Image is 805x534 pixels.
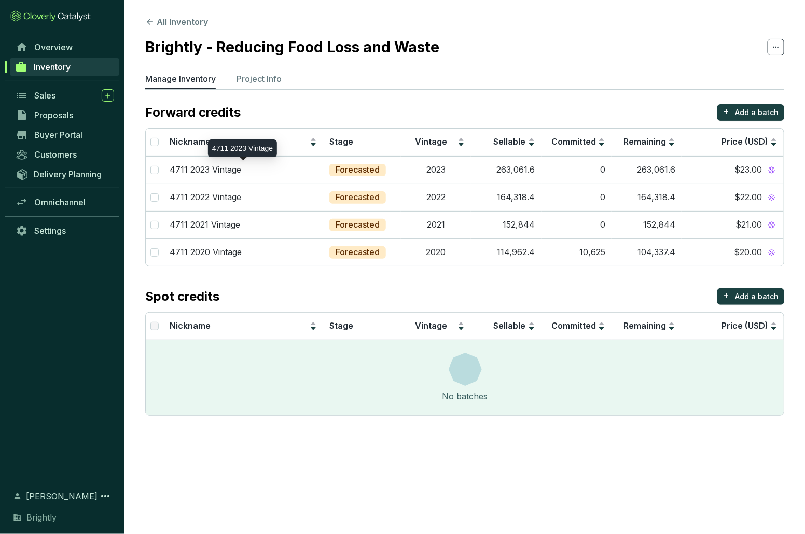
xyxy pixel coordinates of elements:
[336,247,380,258] p: Forecasted
[721,320,768,331] span: Price (USD)
[34,197,86,207] span: Omnichannel
[542,184,612,211] td: 0
[612,156,682,184] td: 263,061.6
[10,165,119,182] a: Delivery Planning
[170,320,211,331] span: Nickname
[612,211,682,238] td: 152,844
[735,219,762,231] span: $21.00
[26,511,57,524] span: Brightly
[10,58,119,76] a: Inventory
[542,156,612,184] td: 0
[717,104,784,121] button: +Add a batch
[721,136,768,147] span: Price (USD)
[170,192,241,203] p: 4711 2022 Vintage
[401,184,471,211] td: 2022
[329,320,353,331] span: Stage
[170,164,241,176] p: 4711 2023 Vintage
[34,62,71,72] span: Inventory
[623,320,666,331] span: Remaining
[336,219,380,231] p: Forecasted
[336,192,380,203] p: Forecasted
[494,320,526,331] span: Sellable
[401,156,471,184] td: 2023
[10,38,119,56] a: Overview
[145,288,219,305] p: Spot credits
[401,238,471,266] td: 2020
[34,110,73,120] span: Proposals
[10,222,119,240] a: Settings
[623,136,666,147] span: Remaining
[735,291,779,302] p: Add a batch
[10,106,119,124] a: Proposals
[471,211,541,238] td: 152,844
[723,104,729,119] p: +
[723,288,729,303] p: +
[145,104,241,121] p: Forward credits
[471,238,541,266] td: 114,962.4
[551,320,596,331] span: Committed
[442,390,488,402] div: No batches
[145,36,439,58] h2: Brightly - Reducing Food Loss and Waste
[10,87,119,104] a: Sales
[551,136,596,147] span: Committed
[734,247,762,258] span: $20.00
[401,211,471,238] td: 2021
[34,42,73,52] span: Overview
[329,136,353,147] span: Stage
[415,136,448,147] span: Vintage
[494,136,526,147] span: Sellable
[170,219,240,231] p: 4711 2021 Vintage
[145,16,208,28] button: All Inventory
[542,238,612,266] td: 10,625
[34,90,55,101] span: Sales
[471,156,541,184] td: 263,061.6
[26,490,98,502] span: [PERSON_NAME]
[336,164,380,176] p: Forecasted
[735,107,779,118] p: Add a batch
[10,146,119,163] a: Customers
[612,238,682,266] td: 104,337.4
[717,288,784,305] button: +Add a batch
[734,164,762,176] span: $23.00
[34,149,77,160] span: Customers
[237,73,282,85] p: Project Info
[542,211,612,238] td: 0
[145,73,216,85] p: Manage Inventory
[208,139,277,157] div: 4711 2023 Vintage
[323,129,401,156] th: Stage
[34,169,102,179] span: Delivery Planning
[34,226,66,236] span: Settings
[323,313,401,340] th: Stage
[415,320,448,331] span: Vintage
[471,184,541,211] td: 164,318.4
[34,130,82,140] span: Buyer Portal
[734,192,762,203] span: $22.00
[170,136,211,147] span: Nickname
[10,126,119,144] a: Buyer Portal
[170,247,242,258] p: 4711 2020 Vintage
[10,193,119,211] a: Omnichannel
[612,184,682,211] td: 164,318.4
